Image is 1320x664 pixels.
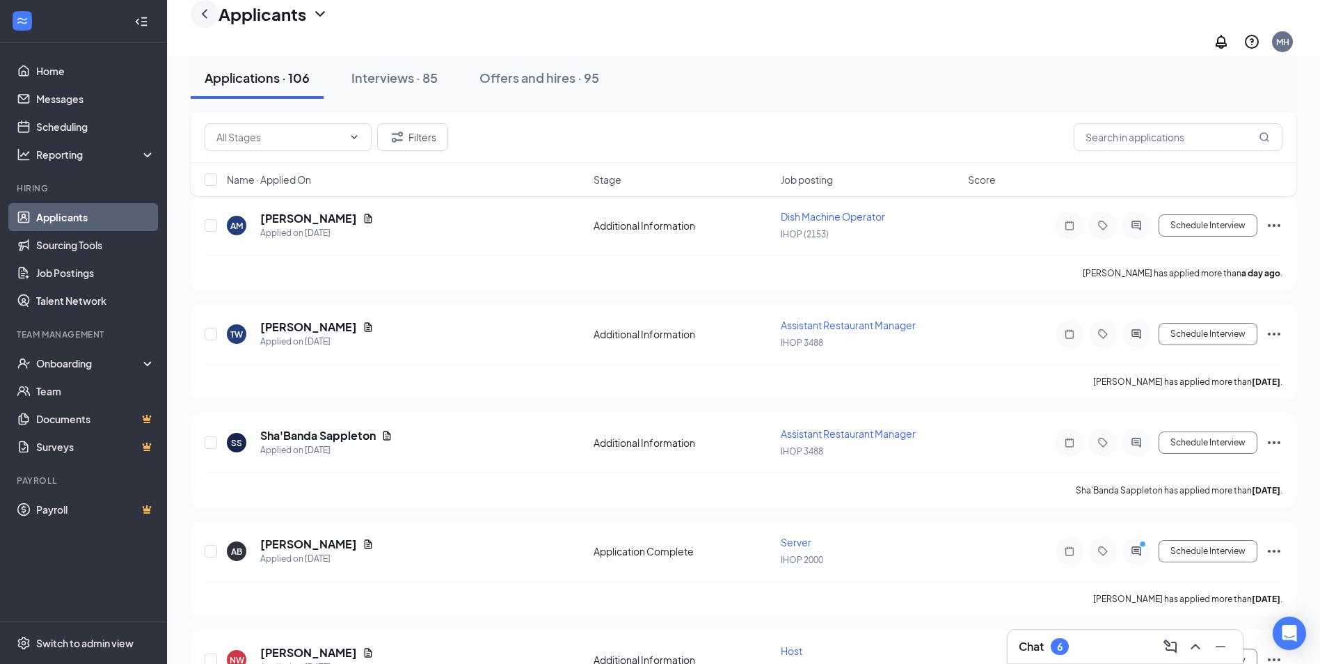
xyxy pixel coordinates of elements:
span: Stage [594,173,621,187]
svg: ActiveChat [1128,437,1145,448]
span: Score [968,173,996,187]
button: Schedule Interview [1159,323,1257,345]
svg: ChevronDown [312,6,328,22]
input: Search in applications [1074,123,1282,151]
svg: Tag [1095,546,1111,557]
a: PayrollCrown [36,496,155,523]
div: Applied on [DATE] [260,443,392,457]
a: Scheduling [36,113,155,141]
div: Additional Information [594,327,772,341]
div: Applied on [DATE] [260,552,374,566]
svg: Note [1061,329,1078,340]
a: Job Postings [36,259,155,287]
p: [PERSON_NAME] has applied more than . [1093,593,1282,605]
svg: Document [363,322,374,333]
div: AB [231,546,242,558]
svg: ComposeMessage [1162,638,1179,655]
svg: Collapse [134,15,148,29]
a: Messages [36,85,155,113]
a: Home [36,57,155,85]
button: Schedule Interview [1159,540,1257,562]
svg: Document [363,539,374,550]
h3: Chat [1019,639,1044,654]
svg: UserCheck [17,356,31,370]
span: Assistant Restaurant Manager [781,427,916,440]
h5: Sha'Banda Sappleton [260,428,376,443]
div: Open Intercom Messenger [1273,617,1306,650]
span: Name · Applied On [227,173,311,187]
p: Sha'Banda Sappleton has applied more than . [1076,484,1282,496]
div: 6 [1057,641,1063,653]
input: All Stages [216,129,343,145]
span: Job posting [781,173,833,187]
svg: Note [1061,546,1078,557]
svg: Note [1061,437,1078,448]
svg: Tag [1095,437,1111,448]
svg: Ellipses [1266,217,1282,234]
svg: ChevronUp [1187,638,1204,655]
b: a day ago [1241,268,1280,278]
div: Reporting [36,148,156,161]
span: Host [781,645,802,657]
b: [DATE] [1252,485,1280,496]
button: ChevronUp [1184,635,1207,658]
span: Dish Machine Operator [781,210,885,223]
div: Switch to admin view [36,636,134,650]
h5: [PERSON_NAME] [260,211,357,226]
b: [DATE] [1252,594,1280,604]
svg: Ellipses [1266,434,1282,451]
svg: Tag [1095,220,1111,231]
button: ComposeMessage [1159,635,1182,658]
button: Schedule Interview [1159,214,1257,237]
svg: Note [1061,220,1078,231]
a: SurveysCrown [36,433,155,461]
div: AM [230,220,243,232]
h5: [PERSON_NAME] [260,537,357,552]
div: Payroll [17,475,152,487]
div: Application Complete [594,544,772,558]
svg: ActiveChat [1128,220,1145,231]
div: Applied on [DATE] [260,226,374,240]
svg: Document [363,647,374,658]
svg: ActiveChat [1128,329,1145,340]
h1: Applicants [218,2,306,26]
div: Applications · 106 [205,69,310,86]
a: Applicants [36,203,155,231]
span: Server [781,536,811,548]
div: MH [1276,36,1289,48]
span: IHOP 2000 [781,555,823,565]
svg: PrimaryDot [1136,540,1153,551]
div: Offers and hires · 95 [479,69,599,86]
svg: Ellipses [1266,543,1282,560]
svg: ActiveChat [1128,546,1145,557]
div: SS [231,437,242,449]
div: Additional Information [594,219,772,232]
span: IHOP (2153) [781,229,829,239]
svg: ChevronLeft [196,6,213,22]
div: Hiring [17,182,152,194]
a: Team [36,377,155,405]
svg: ChevronDown [349,132,360,143]
a: Talent Network [36,287,155,315]
svg: Minimize [1212,638,1229,655]
svg: MagnifyingGlass [1259,132,1270,143]
div: Onboarding [36,356,143,370]
svg: WorkstreamLogo [15,14,29,28]
a: DocumentsCrown [36,405,155,433]
div: Team Management [17,329,152,340]
svg: QuestionInfo [1243,33,1260,50]
span: Assistant Restaurant Manager [781,319,916,331]
b: [DATE] [1252,377,1280,387]
div: TW [230,329,243,340]
h5: [PERSON_NAME] [260,319,357,335]
span: IHOP 3488 [781,446,823,457]
svg: Ellipses [1266,326,1282,342]
span: IHOP 3488 [781,338,823,348]
svg: Tag [1095,329,1111,340]
svg: Document [363,213,374,224]
p: [PERSON_NAME] has applied more than . [1083,267,1282,279]
p: [PERSON_NAME] has applied more than . [1093,376,1282,388]
button: Minimize [1209,635,1232,658]
svg: Analysis [17,148,31,161]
